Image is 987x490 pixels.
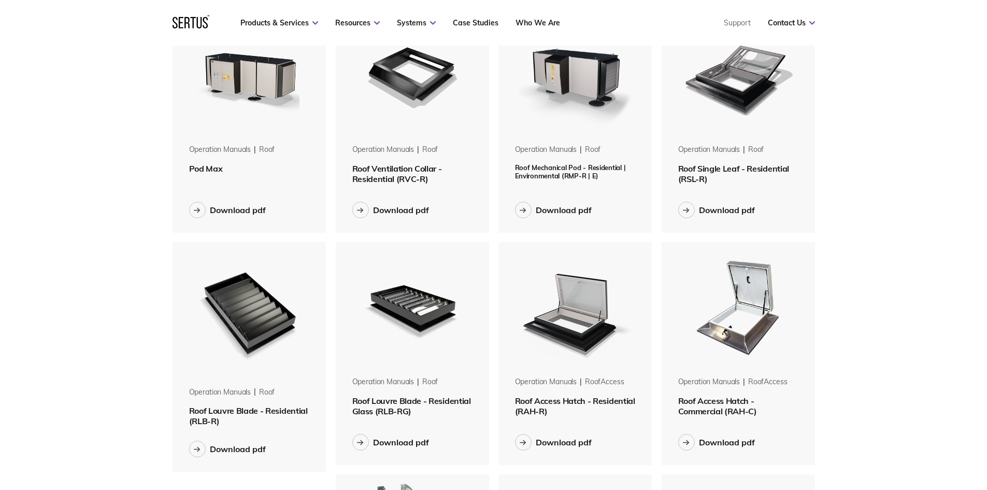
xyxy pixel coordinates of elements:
[352,145,414,155] div: Operation Manuals
[585,145,600,155] div: roof
[800,370,987,490] iframe: Chat Widget
[585,377,624,387] div: roofAccess
[210,205,266,215] div: Download pdf
[397,18,436,27] a: Systems
[678,163,789,184] span: Roof Single Leaf - Residential (RSL-R)
[189,441,266,457] button: Download pdf
[373,437,429,447] div: Download pdf
[678,396,757,416] span: Roof Access Hatch - Commercial (RAH-C)
[352,396,471,416] span: Roof Louvre Blade - Residential Glass (RLB-RG)
[259,145,275,155] div: roof
[189,202,266,218] button: Download pdf
[352,377,414,387] div: Operation Manuals
[335,18,380,27] a: Resources
[515,202,592,218] button: Download pdf
[352,202,429,218] button: Download pdf
[678,145,740,155] div: Operation Manuals
[259,387,275,398] div: roof
[768,18,815,27] a: Contact Us
[515,163,626,180] span: Roof Mechanical Pod - Residential | Environmental (RMP-R | E)
[422,145,438,155] div: roof
[189,387,251,398] div: Operation Manuals
[210,444,266,454] div: Download pdf
[352,163,442,184] span: Roof Ventilation Collar - Residential (RVC-R)
[748,145,764,155] div: roof
[699,205,755,215] div: Download pdf
[189,405,308,426] span: Roof Louvre Blade - Residential (RLB-R)
[453,18,498,27] a: Case Studies
[373,205,429,215] div: Download pdf
[240,18,318,27] a: Products & Services
[724,18,751,27] a: Support
[678,434,755,451] button: Download pdf
[536,437,592,447] div: Download pdf
[189,163,223,174] span: Pod Max
[748,377,788,387] div: roofAccess
[515,377,577,387] div: Operation Manuals
[515,145,577,155] div: Operation Manuals
[699,437,755,447] div: Download pdf
[422,377,438,387] div: roof
[189,145,251,155] div: Operation Manuals
[678,377,740,387] div: Operation Manuals
[352,434,429,451] button: Download pdf
[678,202,755,218] button: Download pdf
[515,396,635,416] span: Roof Access Hatch - Residential (RAH-R)
[536,205,592,215] div: Download pdf
[515,434,592,451] button: Download pdf
[516,18,560,27] a: Who We Are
